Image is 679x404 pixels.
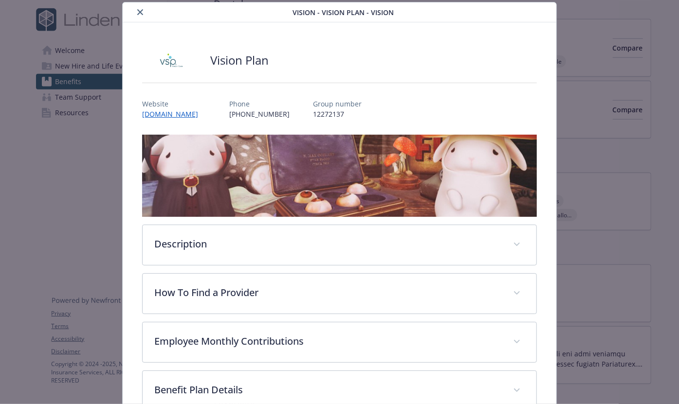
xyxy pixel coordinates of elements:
div: Employee Monthly Contributions [143,322,536,362]
p: 12272137 [313,109,362,119]
div: How To Find a Provider [143,274,536,314]
p: Benefit Plan Details [154,383,501,397]
img: banner [142,135,537,217]
p: Description [154,237,501,251]
div: Description [143,225,536,265]
a: [DOMAIN_NAME] [142,109,206,119]
p: How To Find a Provider [154,285,501,300]
img: Vision Service Plan [142,46,201,75]
p: Website [142,99,206,109]
button: close [134,6,146,18]
span: Vision - Vision Plan - Vision [293,7,394,18]
p: Group number [313,99,362,109]
p: Employee Monthly Contributions [154,334,501,349]
p: Phone [229,99,290,109]
h2: Vision Plan [210,52,269,69]
p: [PHONE_NUMBER] [229,109,290,119]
